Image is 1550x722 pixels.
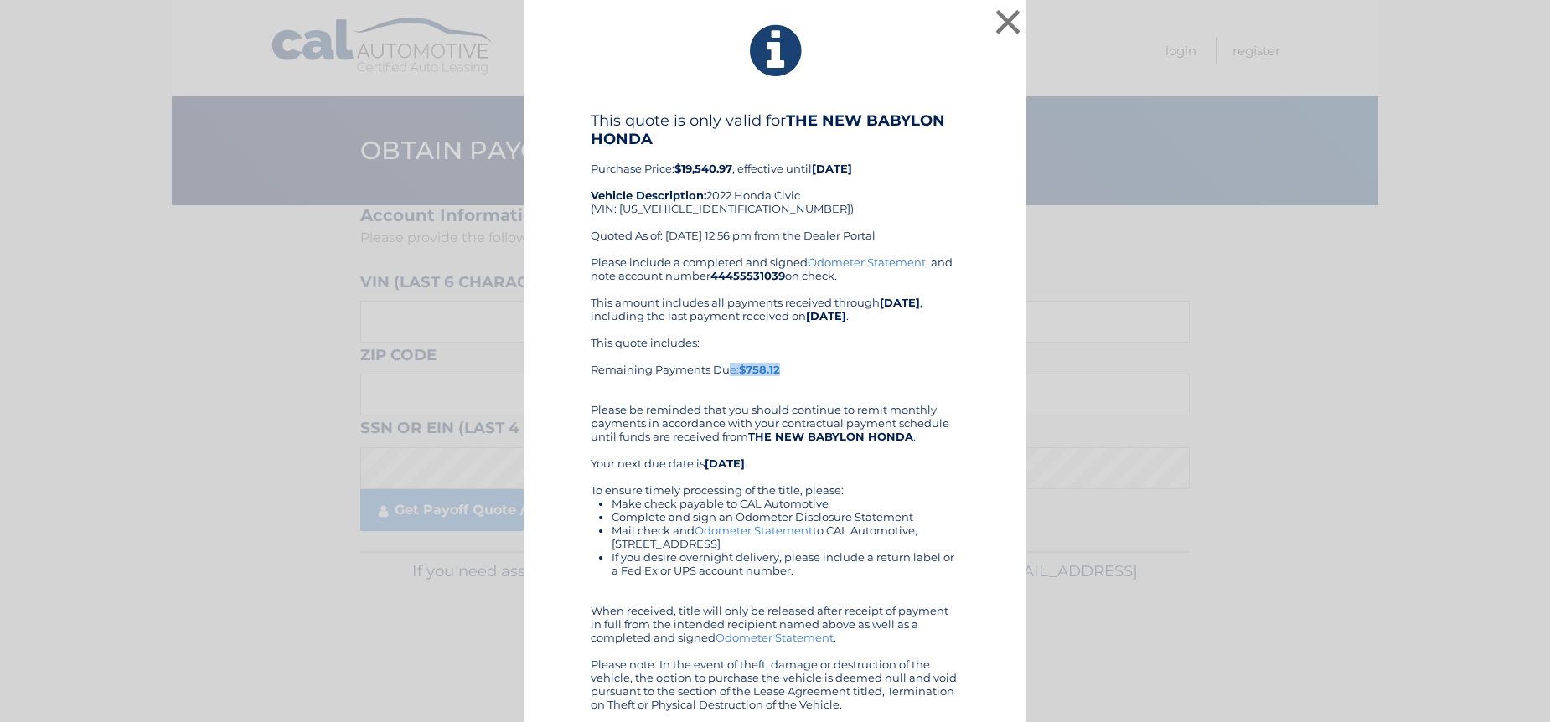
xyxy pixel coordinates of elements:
[591,111,959,148] h4: This quote is only valid for
[748,430,913,443] b: THE NEW BABYLON HONDA
[705,456,745,470] b: [DATE]
[880,296,920,309] b: [DATE]
[591,188,706,202] strong: Vehicle Description:
[806,309,846,322] b: [DATE]
[695,523,813,537] a: Odometer Statement
[739,363,780,376] b: $758.12
[612,510,959,523] li: Complete and sign an Odometer Disclosure Statement
[612,497,959,510] li: Make check payable to CAL Automotive
[674,162,732,175] b: $19,540.97
[612,523,959,550] li: Mail check and to CAL Automotive, [STREET_ADDRESS]
[591,111,945,148] b: THE NEW BABYLON HONDA
[591,336,959,389] div: This quote includes: Remaining Payments Due:
[612,550,959,577] li: If you desire overnight delivery, please include a return label or a Fed Ex or UPS account number.
[812,162,852,175] b: [DATE]
[591,255,959,711] div: Please include a completed and signed , and note account number on check. This amount includes al...
[991,5,1025,39] button: ×
[591,111,959,255] div: Purchase Price: , effective until 2022 Honda Civic (VIN: [US_VEHICLE_IDENTIFICATION_NUMBER]) Quot...
[716,631,834,644] a: Odometer Statement
[808,255,926,269] a: Odometer Statement
[710,269,785,282] b: 44455531039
